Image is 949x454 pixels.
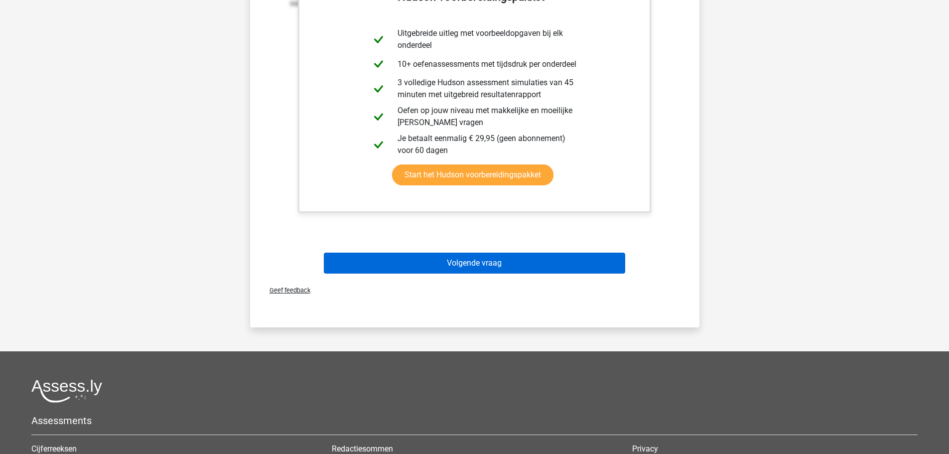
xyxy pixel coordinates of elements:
a: Redactiesommen [332,444,393,454]
img: Assessly logo [31,379,102,403]
span: Geef feedback [262,287,310,294]
a: Privacy [632,444,658,454]
h5: Assessments [31,415,918,427]
a: Cijferreeksen [31,444,77,454]
button: Volgende vraag [324,253,625,274]
a: Start het Hudson voorbereidingspakket [392,164,553,185]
